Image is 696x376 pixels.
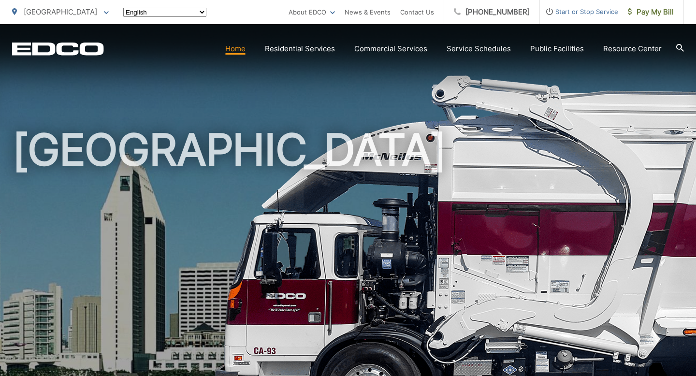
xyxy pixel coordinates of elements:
a: Residential Services [265,43,335,55]
span: [GEOGRAPHIC_DATA] [24,7,97,16]
a: Commercial Services [354,43,427,55]
a: Home [225,43,246,55]
a: Service Schedules [447,43,511,55]
a: News & Events [345,6,391,18]
a: Public Facilities [530,43,584,55]
a: About EDCO [289,6,335,18]
select: Select a language [123,8,206,17]
a: Contact Us [400,6,434,18]
a: EDCD logo. Return to the homepage. [12,42,104,56]
span: Pay My Bill [628,6,674,18]
a: Resource Center [603,43,662,55]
